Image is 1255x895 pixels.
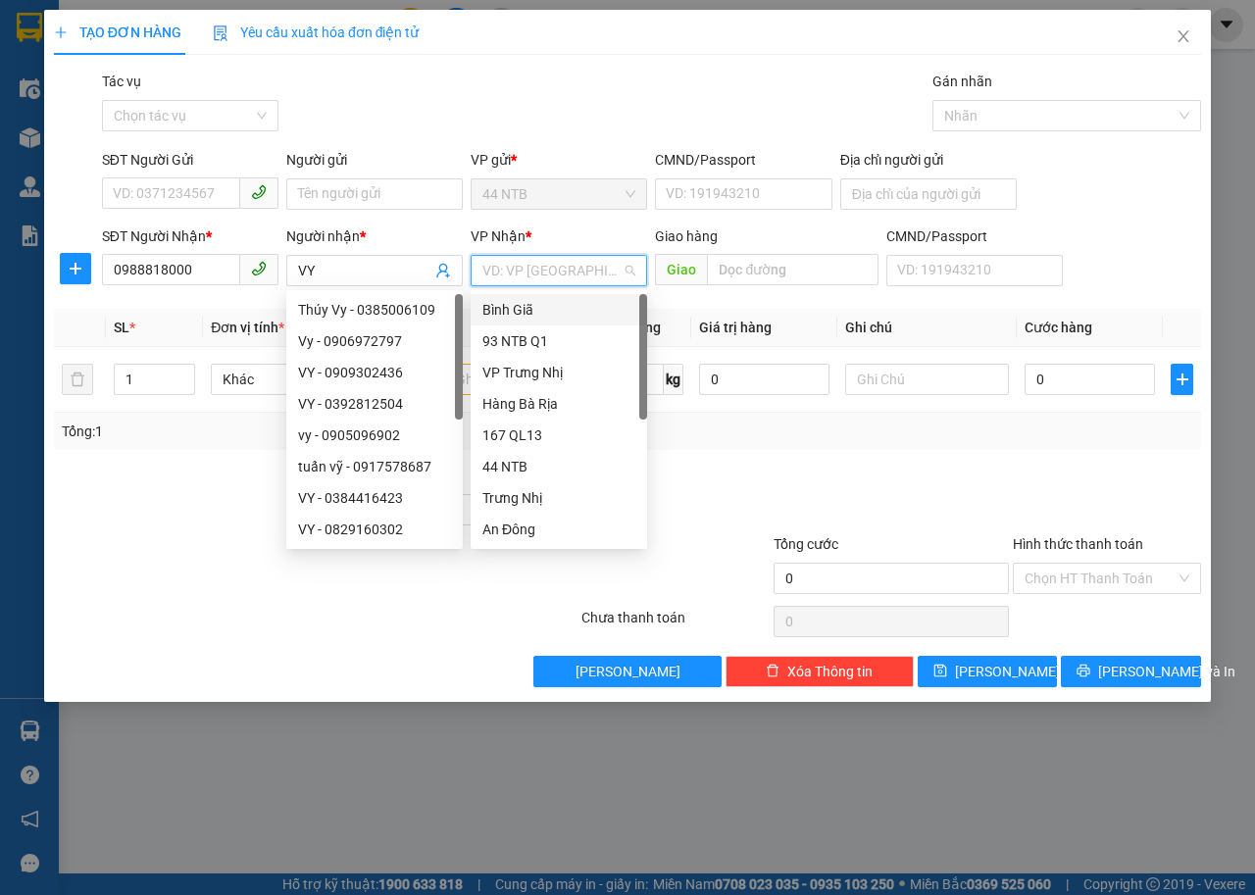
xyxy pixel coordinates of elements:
span: save [933,664,947,679]
span: phone [251,184,267,200]
span: Nhận: [252,19,299,39]
span: Xóa Thông tin [787,661,873,682]
span: Cước hàng [1025,320,1092,335]
span: [PERSON_NAME] [576,661,680,682]
div: Hàng Bà Rịa [471,388,647,420]
div: Tổng: 1 [62,421,486,442]
span: 44 NTB [482,179,635,209]
div: 44 NTB [482,456,635,477]
button: Close [1156,10,1211,65]
span: Yêu cầu xuất hóa đơn điện tử [213,25,420,40]
span: SL [114,320,129,335]
span: printer [1077,664,1090,679]
span: plus [1172,372,1192,387]
input: Địa chỉ của người gửi [840,178,1017,210]
div: VP Trưng Nhị [482,362,635,383]
label: Hình thức thanh toán [1013,536,1143,552]
div: tuấn vỹ - 0917578687 [286,451,463,482]
div: Thúy Vy - 0385006109 [298,299,451,321]
div: 93 NTB Q1 [471,325,647,357]
div: tuấn vỹ - 0917578687 [298,456,451,477]
div: Người nhận [286,225,463,247]
div: Vy - 0906972797 [286,325,463,357]
label: Gán nhãn [932,74,992,89]
div: Trưng Nhị [471,482,647,514]
input: Dọc đường [707,254,878,285]
div: Bình Giã [252,17,389,40]
div: Bình Giã [471,294,647,325]
div: 44 NTB [471,451,647,482]
div: Trưng Nhị [482,487,635,509]
div: CMND/Passport [886,225,1063,247]
div: VP Trưng Nhị [471,357,647,388]
div: VY - 0384416423 [298,487,451,509]
div: Hàng Bà Rịa [482,393,635,415]
span: Khác [223,365,363,394]
span: Giao hàng [655,228,718,244]
span: delete [766,664,779,679]
div: VY - 0384416423 [286,482,463,514]
input: Ghi Chú [845,364,1009,395]
button: deleteXóa Thông tin [726,656,914,687]
span: plus [61,261,90,276]
label: Tác vụ [102,74,141,89]
div: VY - 0392812504 [298,393,451,415]
span: phone [251,261,267,276]
span: Đơn vị tính [211,320,284,335]
div: Thúy Vy - 0385006109 [286,294,463,325]
div: VP gửi [471,149,647,171]
div: VY - 0392812504 [286,388,463,420]
div: Bình Giã [482,299,635,321]
span: user-add [435,263,451,278]
button: delete [62,364,93,395]
div: 167 QL13 [482,424,635,446]
th: Ghi chú [837,309,1017,347]
span: close [1176,28,1191,44]
div: VY - 0909302436 [298,362,451,383]
div: An Đông [482,519,635,540]
div: VY - 0829160302 [286,514,463,545]
span: [PERSON_NAME] và In [1098,661,1235,682]
button: plus [1171,364,1193,395]
div: An Đông [471,514,647,545]
div: SĐT Người Nhận [102,225,278,247]
span: Giao [655,254,707,285]
img: icon [213,25,228,41]
div: VY - 0909302436 [286,357,463,388]
div: SĐT Người Gửi [102,149,278,171]
button: plus [60,253,91,284]
div: 93 NTB Q1 [482,330,635,352]
button: save[PERSON_NAME] [918,656,1058,687]
span: plus [54,25,68,39]
span: kg [664,364,683,395]
div: vy - 0905096902 [286,420,463,451]
div: 0933773456 [252,64,389,91]
div: Chưa thanh toán [579,607,772,641]
span: TẠO ĐƠN HÀNG [54,25,181,40]
div: Quốc [252,40,389,64]
div: VY - 0829160302 [298,519,451,540]
span: VP Nhận [471,228,526,244]
div: 39_V.L.Sơn_Q8 [17,115,238,138]
span: Giá trị hàng [699,320,772,335]
span: Tổng cước [774,536,838,552]
input: 0 [699,364,829,395]
div: 44 NTB [17,17,238,40]
button: printer[PERSON_NAME] và In [1061,656,1201,687]
div: 167 QL13 [471,420,647,451]
div: 0707666073 [17,87,238,115]
div: Vy - 0906972797 [298,330,451,352]
span: Gửi: [17,19,47,39]
span: [PERSON_NAME] [955,661,1060,682]
button: [PERSON_NAME] [533,656,722,687]
div: Người gửi [286,149,463,171]
div: Địa chỉ người gửi [840,149,1017,171]
div: Nhật.[PERSON_NAME].Thành [17,40,238,87]
div: CMND/Passport [655,149,831,171]
div: vy - 0905096902 [298,424,451,446]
